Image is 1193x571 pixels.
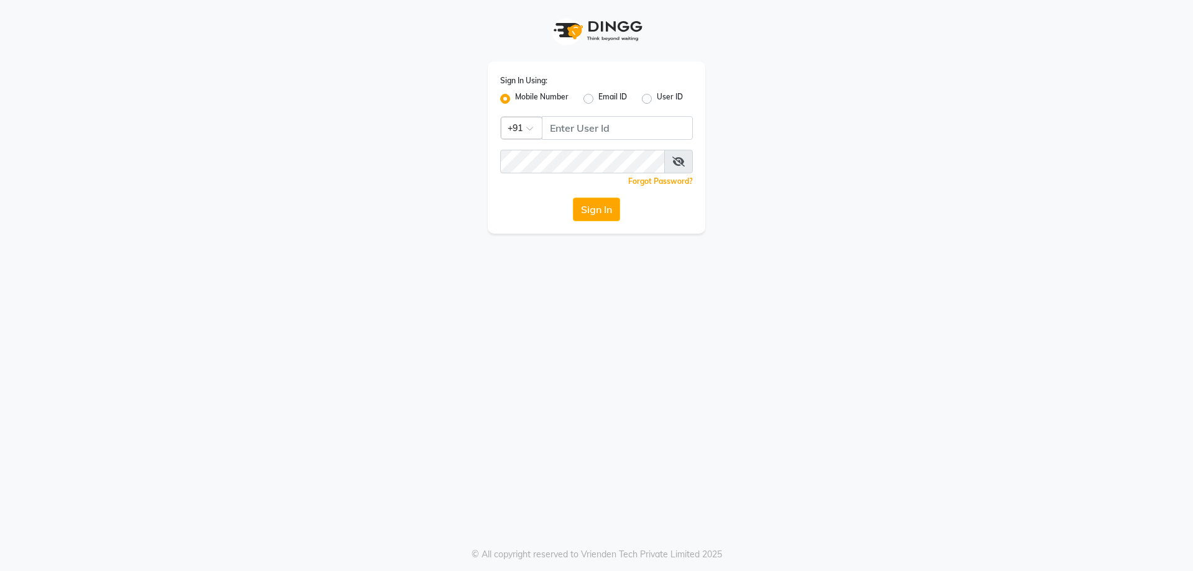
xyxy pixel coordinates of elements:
button: Sign In [573,198,620,221]
input: Username [500,150,665,173]
label: Sign In Using: [500,75,547,86]
input: Username [542,116,693,140]
label: Mobile Number [515,91,569,106]
a: Forgot Password? [628,176,693,186]
label: User ID [657,91,683,106]
label: Email ID [598,91,627,106]
img: logo1.svg [547,12,646,49]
